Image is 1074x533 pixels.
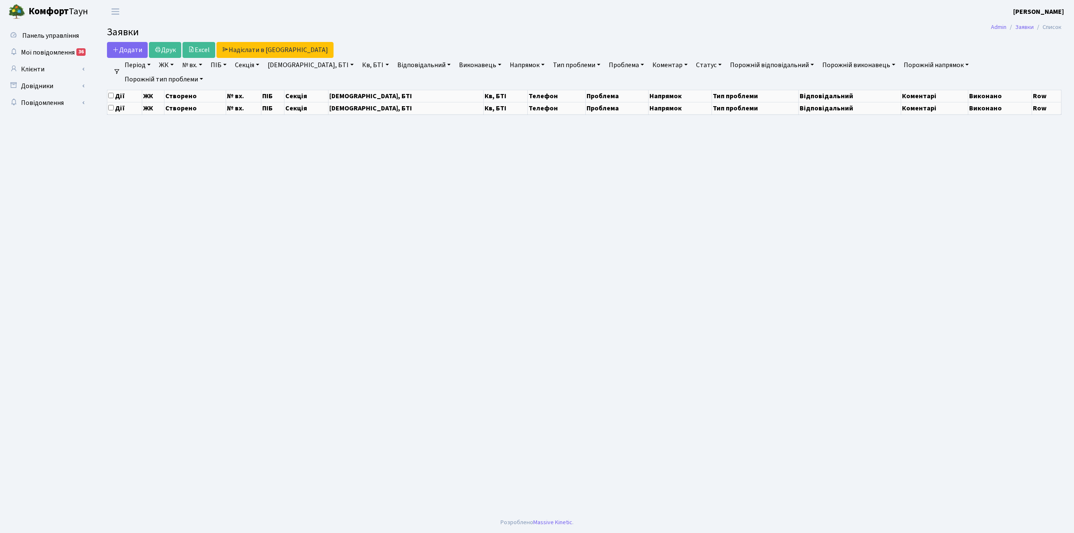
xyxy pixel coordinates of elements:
th: ПІБ [261,102,284,114]
th: ЖК [142,90,164,102]
button: Переключити навігацію [105,5,126,18]
th: Дії [107,102,142,114]
a: Massive Kinetic [533,518,572,527]
th: Виконано [968,102,1032,114]
th: Секція [284,102,328,114]
span: Заявки [107,25,139,39]
th: Створено [164,90,226,102]
a: Виконавець [456,58,505,72]
a: Excel [182,42,215,58]
th: Дії [107,90,142,102]
th: Коментарі [901,90,968,102]
a: Статус [693,58,725,72]
a: Порожній відповідальний [727,58,817,72]
th: Секція [284,90,328,102]
nav: breadcrumb [978,18,1074,36]
a: Секція [232,58,263,72]
img: logo.png [8,3,25,20]
a: Друк [149,42,181,58]
a: Порожній виконавець [819,58,899,72]
a: Панель управління [4,27,88,44]
a: Період [121,58,154,72]
a: Мої повідомлення36 [4,44,88,61]
th: Проблема [585,90,648,102]
a: Клієнти [4,61,88,78]
th: Row [1032,102,1061,114]
th: ЖК [142,102,164,114]
a: Порожній напрямок [900,58,972,72]
th: Тип проблеми [712,102,798,114]
th: Коментарі [901,102,968,114]
th: [DEMOGRAPHIC_DATA], БТІ [328,90,484,102]
th: Відповідальний [799,90,901,102]
th: [DEMOGRAPHIC_DATA], БТІ [328,102,484,114]
div: 36 [76,48,86,56]
a: Надіслати в [GEOGRAPHIC_DATA] [216,42,334,58]
a: Напрямок [506,58,548,72]
th: № вх. [226,90,261,102]
th: Кв, БТІ [484,102,528,114]
a: Заявки [1015,23,1034,31]
a: Повідомлення [4,94,88,111]
li: Список [1034,23,1061,32]
a: ПІБ [207,58,230,72]
a: Додати [107,42,148,58]
th: ПІБ [261,90,284,102]
span: Таун [29,5,88,19]
a: ЖК [156,58,177,72]
div: Розроблено . [501,518,573,527]
a: Відповідальний [394,58,454,72]
th: Тип проблеми [712,90,798,102]
a: Admin [991,23,1006,31]
th: Створено [164,102,226,114]
a: Проблема [605,58,647,72]
a: № вх. [179,58,206,72]
th: Кв, БТІ [484,90,528,102]
th: Телефон [528,102,586,114]
a: Тип проблеми [550,58,604,72]
a: Порожній тип проблеми [121,72,206,86]
th: № вх. [226,102,261,114]
span: Додати [112,45,142,55]
th: Відповідальний [799,102,901,114]
a: [DEMOGRAPHIC_DATA], БТІ [264,58,357,72]
b: Комфорт [29,5,69,18]
b: [PERSON_NAME] [1013,7,1064,16]
th: Напрямок [649,90,712,102]
a: [PERSON_NAME] [1013,7,1064,17]
a: Коментар [649,58,691,72]
span: Панель управління [22,31,79,40]
th: Проблема [585,102,648,114]
th: Телефон [528,90,586,102]
th: Напрямок [649,102,712,114]
a: Кв, БТІ [359,58,392,72]
th: Виконано [968,90,1032,102]
a: Довідники [4,78,88,94]
span: Мої повідомлення [21,48,75,57]
th: Row [1032,90,1061,102]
